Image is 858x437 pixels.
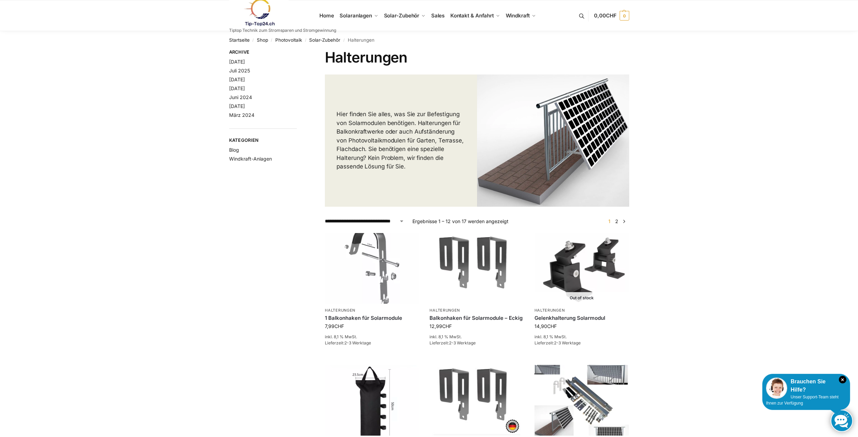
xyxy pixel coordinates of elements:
span: Solar-Zubehör [384,12,420,19]
span: 0,00 [594,12,616,19]
img: Halterungen [477,74,629,207]
a: Seite 2 [613,218,620,224]
div: Brauchen Sie Hilfe? [766,378,846,394]
span: Seite 1 [607,218,612,224]
a: [DATE] [229,77,245,82]
span: CHF [334,323,344,329]
a: Out of stockGelenkhalterung Solarmodul [534,233,629,304]
p: Hier finden Sie alles, was Sie zur Befestigung von Solarmodulen benötigen. Halterungen für Balkon... [336,110,465,171]
span: Lieferzeit: [325,340,371,345]
bdi: 7,99 [325,323,344,329]
nav: Breadcrumb [229,31,629,49]
a: [DATE] [229,85,245,91]
a: → [621,218,626,225]
p: Ergebnisse 1 – 12 von 17 werden angezeigt [412,218,509,225]
span: 2-3 Werktage [554,340,581,345]
span: Kategorien [229,137,297,144]
a: Solaranlagen [337,0,381,31]
span: / [250,38,257,43]
img: Balkonhaken eckig [430,365,524,436]
a: Juli 2025 [229,68,250,73]
a: Windkraft [503,0,539,31]
a: Sales [428,0,447,31]
p: inkl. 8,1 % MwSt. [534,334,629,340]
img: Halterung für 1 Photovoltaik Module verstellbar [534,365,629,436]
span: 0 [620,11,629,21]
img: Sandsäcke zu Beschwerung Camping, Schirme, Pavilions-Solarmodule [325,365,419,436]
p: Tiptop Technik zum Stromsparen und Stromgewinnung [229,28,336,32]
a: Startseite [229,37,250,43]
span: / [340,38,347,43]
p: inkl. 8,1 % MwSt. [325,334,419,340]
span: CHF [606,12,617,19]
a: [DATE] [229,103,245,109]
span: Lieferzeit: [430,340,476,345]
p: inkl. 8,1 % MwSt. [430,334,524,340]
a: Solar-Zubehör [309,37,340,43]
select: Shop-Reihenfolge [325,218,404,225]
span: 2-3 Werktage [449,340,476,345]
nav: Produkt-Seitennummerierung [604,218,629,225]
h1: Halterungen [325,49,629,66]
a: Halterungen [325,308,355,313]
a: Photovoltaik [275,37,302,43]
span: Archive [229,49,297,56]
img: Gelenkhalterung Solarmodul [534,233,629,304]
span: Unser Support-Team steht Ihnen zur Verfügung [766,395,839,406]
a: Balkonhaken für Solarmodule – Eckig [430,315,524,322]
a: Kontakt & Anfahrt [447,0,503,31]
bdi: 12,99 [430,323,452,329]
img: Customer service [766,378,787,399]
span: Sales [431,12,445,19]
a: [DATE] [229,59,245,65]
span: / [268,38,275,43]
a: Shop [257,37,268,43]
span: Kontakt & Anfahrt [450,12,494,19]
a: Juni 2024 [229,94,252,100]
a: Halterungen [430,308,460,313]
img: Balkonhaken für Solarmodule - Eckig [430,233,524,304]
span: Windkraft [506,12,530,19]
button: Close filters [297,49,301,57]
a: Gelenkhalterung Solarmodul [534,315,629,322]
span: Solaranlagen [340,12,372,19]
i: Schließen [839,376,846,383]
span: / [302,38,309,43]
bdi: 14,90 [534,323,557,329]
a: März 2024 [229,112,254,118]
a: 0,00CHF 0 [594,5,629,26]
span: Lieferzeit: [534,340,581,345]
a: Solar-Zubehör [381,0,428,31]
a: Windkraft-Anlagen [229,156,272,162]
span: 2-3 Werktage [344,340,371,345]
a: 1 Balkonhaken für Solarmodule [325,315,419,322]
span: CHF [442,323,452,329]
span: CHF [547,323,557,329]
img: Balkonhaken für runde Handläufe [325,233,419,304]
a: Halterungen [534,308,565,313]
a: Blog [229,147,239,153]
